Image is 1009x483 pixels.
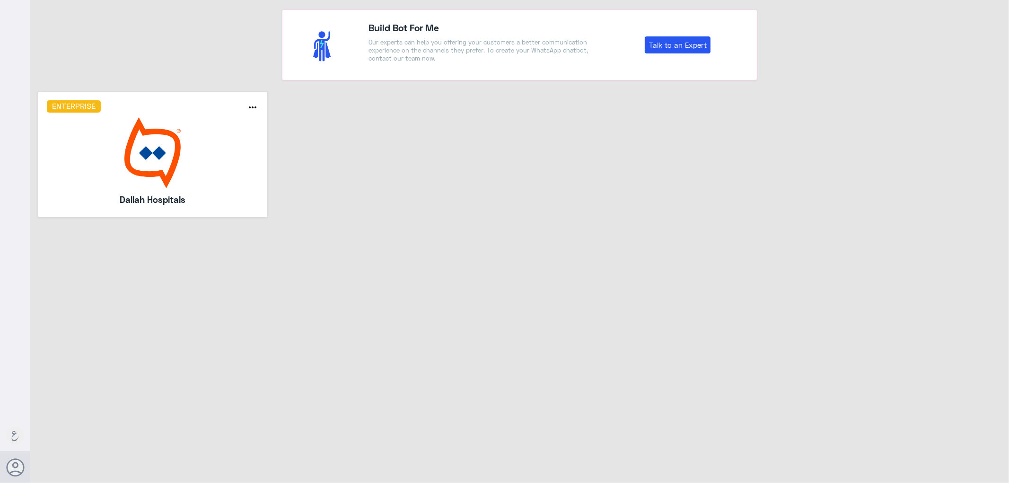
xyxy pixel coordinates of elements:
button: Avatar [6,458,24,476]
h4: Build Bot For Me [369,20,591,35]
h6: Enterprise [47,100,101,113]
h5: Dallah Hospitals [75,193,230,206]
a: Talk to an Expert [645,36,711,53]
img: bot image [47,117,259,188]
button: more_horiz [247,102,259,115]
i: more_horiz [247,102,259,113]
p: Our experts can help you offering your customers a better communication experience on the channel... [369,38,591,62]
